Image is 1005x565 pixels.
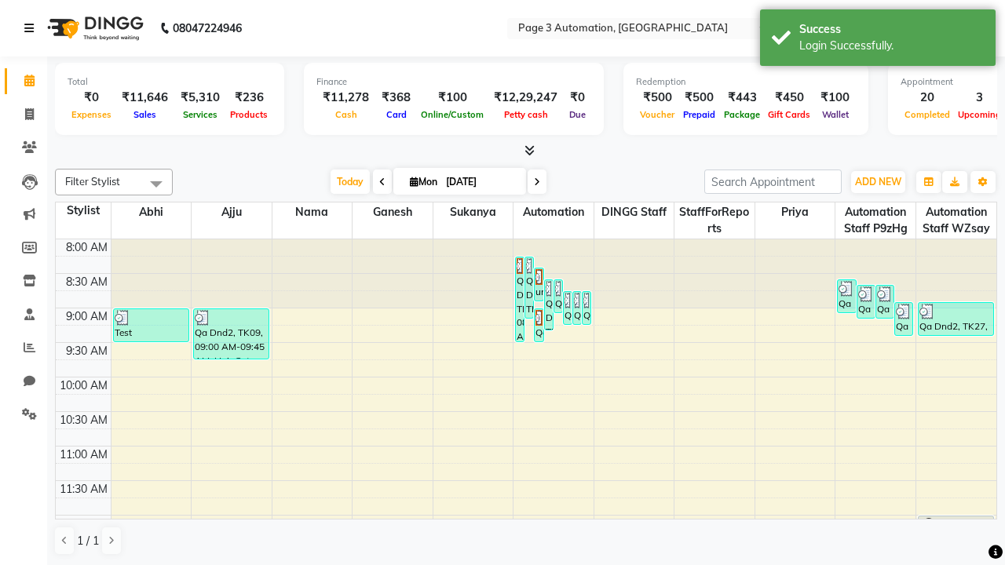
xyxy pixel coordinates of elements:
[764,89,814,107] div: ₹450
[406,176,441,188] span: Mon
[535,309,543,341] div: Qa Dnd2, TK29, 09:00 AM-09:30 AM, Hair cut Below 12 years (Boy)
[173,6,242,50] b: 08047224946
[513,202,594,222] span: Automation
[57,516,111,532] div: 12:00 PM
[954,109,1005,120] span: Upcoming
[375,89,417,107] div: ₹368
[818,109,853,120] span: Wallet
[594,202,674,222] span: DINGG Staff
[720,109,764,120] span: Package
[851,171,905,193] button: ADD NEW
[115,89,174,107] div: ₹11,646
[111,202,192,222] span: Abhi
[564,292,572,324] div: Qa Dnd2, TK23, 08:45 AM-09:15 AM, Hair Cut By Expert-Men
[876,286,894,318] div: Qa Dnd2, TK21, 08:40 AM-09:10 AM, Hair cut Below 12 years (Boy)
[488,89,564,107] div: ₹12,29,247
[855,176,901,188] span: ADD NEW
[835,202,915,239] span: Automation Staff p9zHg
[353,202,433,222] span: Ganesh
[65,175,120,188] span: Filter Stylist
[57,481,111,498] div: 11:30 AM
[525,257,533,318] div: Qa Dnd2, TK22, 08:15 AM-09:10 AM, Special Hair Wash- Men
[68,109,115,120] span: Expenses
[63,239,111,256] div: 8:00 AM
[857,286,875,318] div: Qa Dnd2, TK20, 08:40 AM-09:10 AM, Hair Cut By Expert-Men
[814,89,856,107] div: ₹100
[226,109,272,120] span: Products
[901,109,954,120] span: Completed
[535,268,543,301] div: undefined, TK16, 08:25 AM-08:55 AM, Hair cut Below 12 years (Boy)
[838,280,855,312] div: Qa Dnd2, TK19, 08:35 AM-09:05 AM, Hair Cut By Expert-Men
[674,202,755,239] span: StaffForReports
[40,6,148,50] img: logo
[583,292,590,324] div: Qa Dnd2, TK25, 08:45 AM-09:15 AM, Hair Cut By Expert-Men
[56,202,111,219] div: Stylist
[179,109,221,120] span: Services
[545,280,553,330] div: Qa Dnd2, TK26, 08:35 AM-09:20 AM, Hair Cut-Men
[755,202,835,222] span: Priya
[272,202,353,222] span: Nama
[500,109,552,120] span: Petty cash
[573,292,581,324] div: Qa Dnd2, TK24, 08:45 AM-09:15 AM, Hair Cut By Expert-Men
[331,109,361,120] span: Cash
[192,202,272,222] span: Ajju
[433,202,513,222] span: Sukanya
[704,169,842,194] input: Search Appointment
[331,169,370,194] span: Today
[63,274,111,290] div: 8:30 AM
[516,257,524,341] div: Qa Dnd2, TK17, 08:15 AM-09:30 AM, Hair Cut By Expert-Men,Hair Cut-Men
[720,89,764,107] div: ₹443
[114,309,188,341] div: Test DoNotDelete, TK11, 09:00 AM-09:30 AM, Hair Cut By Expert-Men
[441,170,520,194] input: 2025-09-01
[954,89,1005,107] div: 3
[919,303,994,335] div: Qa Dnd2, TK27, 08:55 AM-09:25 AM, Hair cut Below 12 years (Boy)
[194,309,269,359] div: Qa Dnd2, TK09, 09:00 AM-09:45 AM, Hair Cut-Men
[916,202,996,239] span: Automation Staff wZsay
[554,280,562,312] div: Qa Dnd2, TK18, 08:35 AM-09:05 AM, Hair cut Below 12 years (Boy)
[678,89,720,107] div: ₹500
[57,447,111,463] div: 11:00 AM
[68,75,272,89] div: Total
[417,109,488,120] span: Online/Custom
[636,89,678,107] div: ₹500
[316,89,375,107] div: ₹11,278
[382,109,411,120] span: Card
[799,38,984,54] div: Login Successfully.
[565,109,590,120] span: Due
[417,89,488,107] div: ₹100
[564,89,591,107] div: ₹0
[764,109,814,120] span: Gift Cards
[77,533,99,549] span: 1 / 1
[226,89,272,107] div: ₹236
[130,109,160,120] span: Sales
[799,21,984,38] div: Success
[679,109,719,120] span: Prepaid
[57,412,111,428] div: 10:30 AM
[636,75,856,89] div: Redemption
[57,377,111,394] div: 10:00 AM
[895,303,912,335] div: Qa Dnd2, TK28, 08:55 AM-09:25 AM, Hair cut Below 12 years (Boy)
[174,89,226,107] div: ₹5,310
[636,109,678,120] span: Voucher
[63,343,111,359] div: 9:30 AM
[901,89,954,107] div: 20
[316,75,591,89] div: Finance
[63,308,111,325] div: 9:00 AM
[68,89,115,107] div: ₹0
